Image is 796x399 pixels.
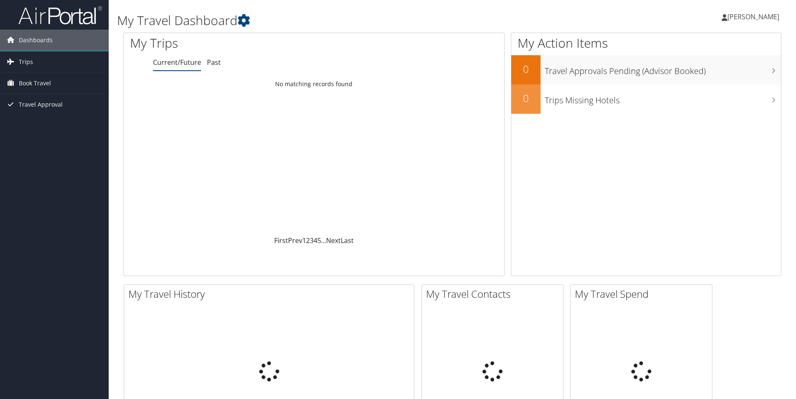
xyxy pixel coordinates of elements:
[727,12,779,21] span: [PERSON_NAME]
[341,236,354,245] a: Last
[19,51,33,72] span: Trips
[288,236,302,245] a: Prev
[19,94,63,115] span: Travel Approval
[511,55,781,84] a: 0Travel Approvals Pending (Advisor Booked)
[19,73,51,94] span: Book Travel
[575,287,712,301] h2: My Travel Spend
[511,91,541,105] h2: 0
[314,236,317,245] a: 4
[317,236,321,245] a: 5
[511,34,781,52] h1: My Action Items
[321,236,326,245] span: …
[722,4,788,29] a: [PERSON_NAME]
[511,62,541,76] h2: 0
[130,34,339,52] h1: My Trips
[545,61,781,77] h3: Travel Approvals Pending (Advisor Booked)
[306,236,310,245] a: 2
[207,58,221,67] a: Past
[117,12,564,29] h1: My Travel Dashboard
[326,236,341,245] a: Next
[302,236,306,245] a: 1
[545,90,781,106] h3: Trips Missing Hotels
[19,30,53,51] span: Dashboards
[128,287,414,301] h2: My Travel History
[153,58,201,67] a: Current/Future
[511,84,781,114] a: 0Trips Missing Hotels
[18,5,102,25] img: airportal-logo.png
[426,287,563,301] h2: My Travel Contacts
[274,236,288,245] a: First
[310,236,314,245] a: 3
[124,77,504,92] td: No matching records found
